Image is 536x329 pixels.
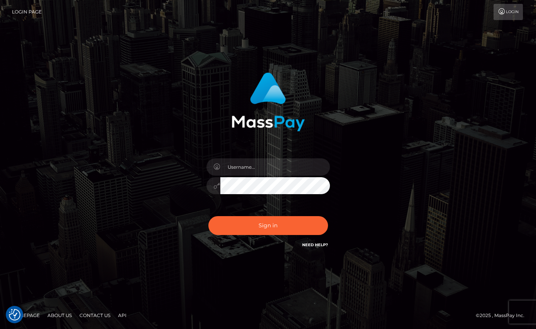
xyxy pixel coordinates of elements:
[9,309,20,321] button: Consent Preferences
[9,309,20,321] img: Revisit consent button
[494,4,523,20] a: Login
[302,242,328,247] a: Need Help?
[8,309,43,321] a: Homepage
[476,311,530,320] div: © 2025 , MassPay Inc.
[44,309,75,321] a: About Us
[115,309,130,321] a: API
[208,216,328,235] button: Sign in
[220,158,330,176] input: Username...
[76,309,113,321] a: Contact Us
[12,4,42,20] a: Login Page
[232,72,305,131] img: MassPay Login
